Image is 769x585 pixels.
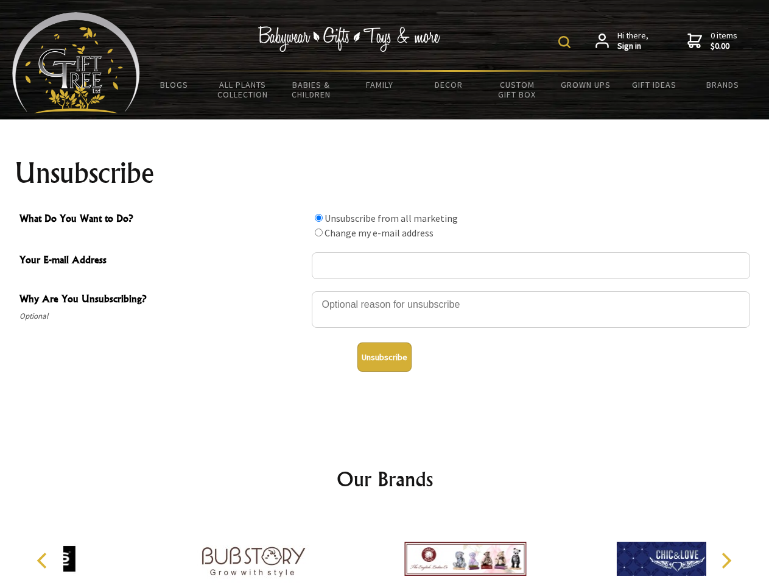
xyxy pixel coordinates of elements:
a: Babies & Children [277,72,346,107]
img: Babyware - Gifts - Toys and more... [12,12,140,113]
a: All Plants Collection [209,72,278,107]
span: Your E-mail Address [19,252,306,270]
a: Brands [689,72,757,97]
a: BLOGS [140,72,209,97]
textarea: Why Are You Unsubscribing? [312,291,750,328]
input: What Do You Want to Do? [315,229,323,236]
a: Gift Ideas [620,72,689,97]
a: Grown Ups [551,72,620,97]
span: Why Are You Unsubscribing? [19,291,306,309]
span: Hi there, [617,30,648,52]
a: Custom Gift Box [483,72,552,107]
h2: Our Brands [24,464,745,494]
span: What Do You Want to Do? [19,211,306,229]
a: Decor [414,72,483,97]
img: Babywear - Gifts - Toys & more [258,26,441,52]
h1: Unsubscribe [15,158,755,188]
label: Unsubscribe from all marketing [325,212,458,224]
button: Next [712,547,739,574]
input: What Do You Want to Do? [315,214,323,222]
img: product search [558,36,571,48]
label: Change my e-mail address [325,227,434,239]
button: Previous [30,547,57,574]
button: Unsubscribe [357,342,412,372]
span: Optional [19,309,306,324]
strong: Sign in [617,41,648,52]
a: Hi there,Sign in [595,30,648,52]
strong: $0.00 [711,41,737,52]
a: Family [346,72,415,97]
input: Your E-mail Address [312,252,750,279]
span: 0 items [711,30,737,52]
a: 0 items$0.00 [687,30,737,52]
